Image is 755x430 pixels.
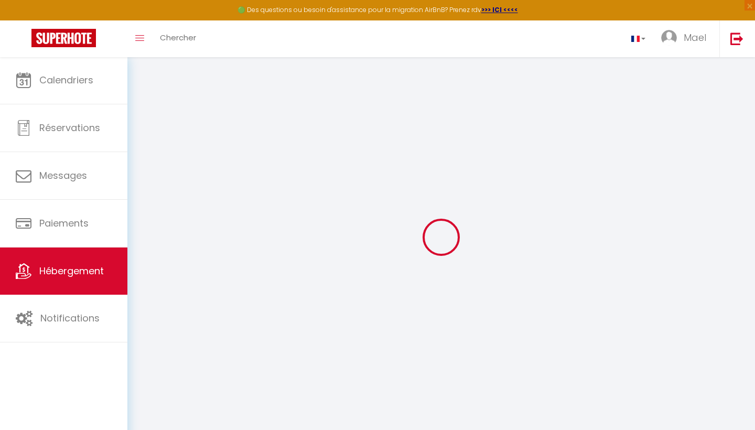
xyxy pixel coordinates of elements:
img: ... [661,30,677,46]
span: Calendriers [39,73,93,87]
span: Paiements [39,217,89,230]
span: Messages [39,169,87,182]
img: logout [730,32,743,45]
span: Chercher [160,32,196,43]
span: Réservations [39,121,100,134]
a: >>> ICI <<<< [481,5,518,14]
a: Chercher [152,20,204,57]
span: Mael [684,31,706,44]
img: Super Booking [31,29,96,47]
a: ... Mael [653,20,719,57]
span: Hébergement [39,264,104,277]
span: Notifications [40,311,100,325]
